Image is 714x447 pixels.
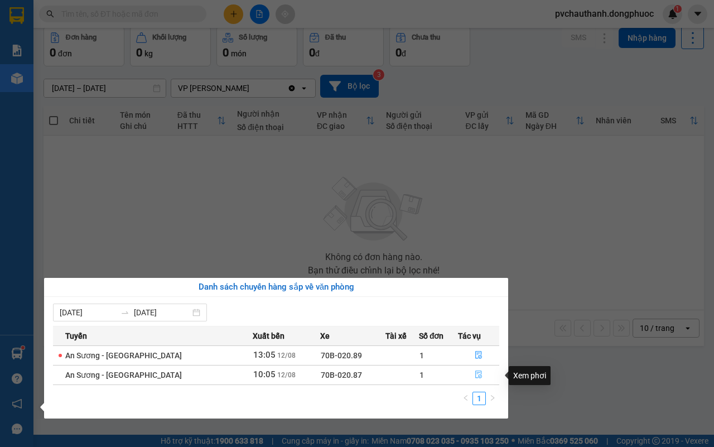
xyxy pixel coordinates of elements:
[3,81,68,88] span: In ngày:
[459,347,499,364] button: file-done
[486,392,499,405] button: right
[253,369,276,379] span: 10:05
[88,18,150,32] span: Bến xe [GEOGRAPHIC_DATA]
[486,392,499,405] li: Next Page
[88,6,153,16] strong: ĐỒNG PHƯỚC
[253,330,284,342] span: Xuất bến
[3,72,117,79] span: [PERSON_NAME]:
[459,392,472,405] button: left
[419,351,424,360] span: 1
[321,371,362,379] span: 70B-020.87
[385,330,407,342] span: Tài xế
[56,71,117,79] span: VPCT1208250004
[320,330,330,342] span: Xe
[419,330,444,342] span: Số đơn
[30,60,137,69] span: -----------------------------------------
[489,395,496,401] span: right
[4,7,54,56] img: logo
[120,308,129,317] span: to
[53,281,499,294] div: Danh sách chuyến hàng sắp về văn phòng
[509,366,551,385] div: Xem phơi
[60,306,116,319] input: Từ ngày
[88,50,137,56] span: Hotline: 19001152
[134,306,190,319] input: Đến ngày
[419,371,424,379] span: 1
[65,351,182,360] span: An Sương - [GEOGRAPHIC_DATA]
[253,350,276,360] span: 13:05
[277,352,296,359] span: 12/08
[475,351,483,360] span: file-done
[65,330,87,342] span: Tuyến
[277,371,296,379] span: 12/08
[65,371,182,379] span: An Sương - [GEOGRAPHIC_DATA]
[462,395,469,401] span: left
[459,366,499,384] button: file-done
[321,351,362,360] span: 70B-020.89
[120,308,129,317] span: swap-right
[458,330,481,342] span: Tác vụ
[472,392,486,405] li: 1
[88,33,153,47] span: 01 Võ Văn Truyện, KP.1, Phường 2
[473,392,485,405] a: 1
[475,371,483,379] span: file-done
[459,392,472,405] li: Previous Page
[25,81,68,88] span: 11:54:05 [DATE]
